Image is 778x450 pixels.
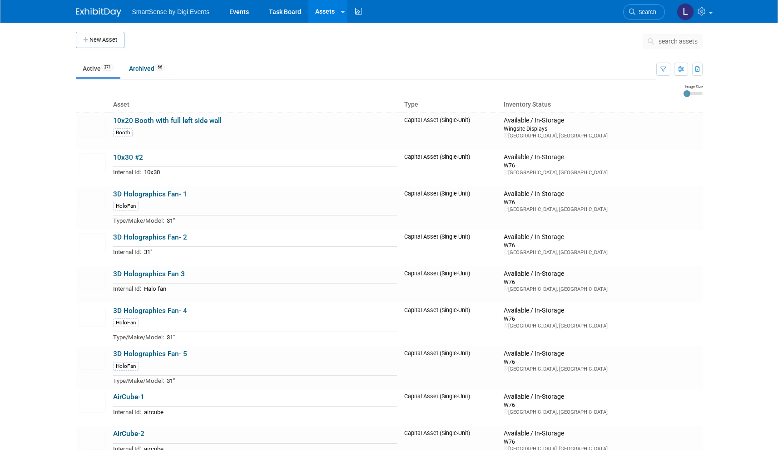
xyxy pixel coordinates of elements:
[504,198,699,206] div: W76
[164,215,397,226] td: 31"
[141,167,397,177] td: 10x30
[113,233,187,241] a: 3D Holographics Fan- 2
[164,375,397,386] td: 31"
[504,270,699,278] div: Available / In-Storage
[164,332,397,342] td: 31"
[401,150,500,186] td: Capital Asset (Single-Unit)
[504,169,699,176] div: [GEOGRAPHIC_DATA], [GEOGRAPHIC_DATA]
[401,266,500,303] td: Capital Asset (Single-Unit)
[141,406,397,417] td: aircube
[504,438,699,445] div: W76
[155,64,165,71] span: 66
[659,38,698,45] span: search assets
[113,362,139,371] div: HoloFan
[113,202,139,210] div: HoloFan
[623,4,665,20] a: Search
[504,358,699,366] div: W76
[504,401,699,409] div: W76
[504,307,699,315] div: Available / In-Storage
[504,350,699,358] div: Available / In-Storage
[109,97,401,112] th: Asset
[113,307,187,315] a: 3D Holographics Fan- 4
[504,323,699,329] div: [GEOGRAPHIC_DATA], [GEOGRAPHIC_DATA]
[113,128,133,137] div: Booth
[504,125,699,132] div: Wingsite Displays
[113,270,185,278] a: 3D Holographics Fan 3
[113,350,187,358] a: 3D Holographics Fan- 5
[401,303,500,346] td: Capital Asset (Single-Unit)
[504,430,699,438] div: Available / In-Storage
[113,167,141,177] td: Internal Id:
[504,233,699,241] div: Available / In-Storage
[132,8,209,15] span: SmartSense by Digi Events
[141,284,397,294] td: Halo fan
[504,315,699,323] div: W76
[684,84,703,89] div: Image Size
[113,117,222,125] a: 10x20 Booth with full left side wall
[635,9,656,15] span: Search
[76,8,121,17] img: ExhibitDay
[504,366,699,372] div: [GEOGRAPHIC_DATA], [GEOGRAPHIC_DATA]
[113,190,187,198] a: 3D Holographics Fan- 1
[504,132,699,139] div: [GEOGRAPHIC_DATA], [GEOGRAPHIC_DATA]
[504,241,699,249] div: W76
[76,60,120,77] a: Active371
[401,230,500,266] td: Capital Asset (Single-Unit)
[504,153,699,161] div: Available / In-Storage
[677,3,694,20] img: Leland Jenkins
[122,60,172,77] a: Archived66
[504,409,699,416] div: [GEOGRAPHIC_DATA], [GEOGRAPHIC_DATA]
[401,186,500,230] td: Capital Asset (Single-Unit)
[113,247,141,257] td: Internal Id:
[504,393,699,401] div: Available / In-Storage
[113,406,141,417] td: Internal Id:
[113,393,144,401] a: AirCube-1
[113,284,141,294] td: Internal Id:
[113,375,164,386] td: Type/Make/Model:
[76,32,124,48] button: New Asset
[113,430,144,438] a: AirCube-2
[401,112,500,150] td: Capital Asset (Single-Unit)
[504,190,699,198] div: Available / In-Storage
[504,278,699,286] div: W76
[504,206,699,213] div: [GEOGRAPHIC_DATA], [GEOGRAPHIC_DATA]
[401,346,500,389] td: Capital Asset (Single-Unit)
[504,117,699,125] div: Available / In-Storage
[401,97,500,112] th: Type
[113,332,164,342] td: Type/Make/Model:
[401,389,500,426] td: Capital Asset (Single-Unit)
[504,286,699,293] div: [GEOGRAPHIC_DATA], [GEOGRAPHIC_DATA]
[101,64,114,71] span: 371
[113,153,143,161] a: 10x30 #2
[113,318,139,327] div: HoloFan
[504,161,699,169] div: W76
[113,215,164,226] td: Type/Make/Model:
[643,34,703,49] button: search assets
[141,247,397,257] td: 31"
[504,249,699,256] div: [GEOGRAPHIC_DATA], [GEOGRAPHIC_DATA]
